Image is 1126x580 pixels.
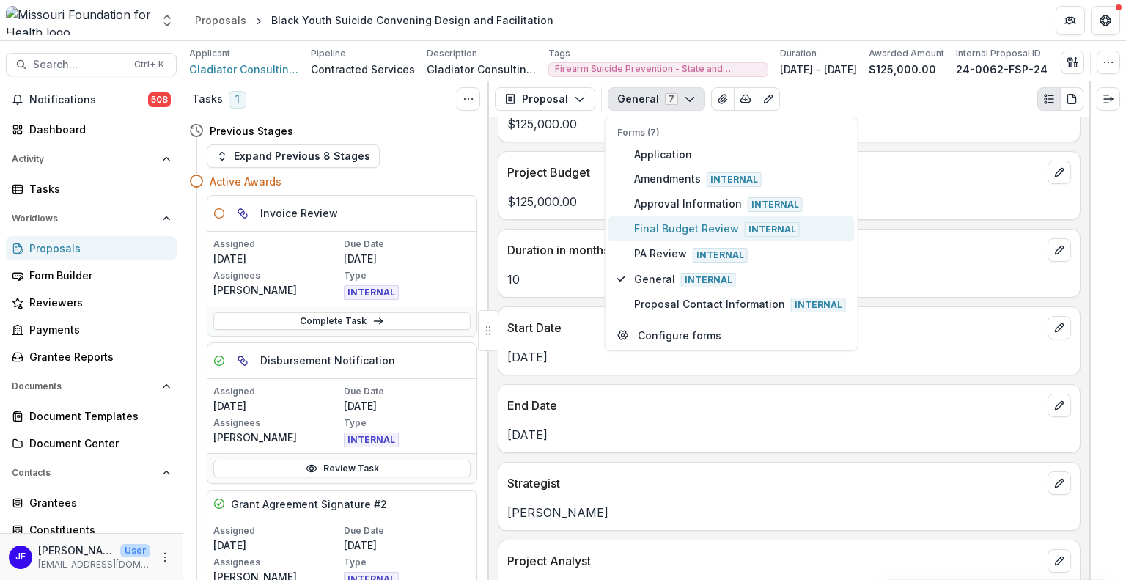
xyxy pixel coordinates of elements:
p: $125,000.00 [507,115,1071,133]
p: [DATE] [507,348,1071,366]
div: Document Center [29,436,165,451]
a: Proposals [6,236,177,260]
p: Project Analyst [507,552,1042,570]
p: [DATE] [213,251,341,266]
p: Type [344,416,471,430]
button: Open Activity [6,147,177,171]
button: Parent task [231,349,254,372]
span: Amendments [634,171,846,187]
div: Dashboard [29,122,165,137]
p: $125,000.00 [507,193,1071,210]
p: Assigned [213,524,341,537]
button: edit [1048,549,1071,573]
button: Open Workflows [6,207,177,230]
span: Internal [693,248,748,263]
a: Payments [6,317,177,342]
p: Duration [780,47,817,60]
div: Jean Freeman-Crawford [15,552,26,562]
button: Partners [1056,6,1085,35]
h3: Tasks [192,93,223,106]
span: Internal [748,197,803,212]
div: Reviewers [29,295,165,310]
div: Ctrl + K [131,56,167,73]
nav: breadcrumb [189,10,559,31]
a: Form Builder [6,263,177,287]
h5: Grant Agreement Signature #2 [231,496,387,512]
p: Strategist [507,474,1042,492]
a: Proposals [189,10,252,31]
p: End Date [507,397,1042,414]
a: Complete Task [213,312,471,330]
button: View dependent tasks [231,202,254,225]
button: Search... [6,53,177,76]
p: 10 [507,271,1071,288]
p: Gladiator Consulting is responding to MFH's RFP for convening design and facilitation for its [DE... [427,62,537,77]
p: Description [427,47,477,60]
h5: Invoice Review [260,205,338,221]
button: edit [1048,394,1071,417]
div: Constituents [29,522,165,537]
div: Document Templates [29,408,165,424]
span: General [634,271,846,287]
span: PA Review [634,246,846,262]
h4: Previous Stages [210,123,293,139]
button: Proposal [495,87,595,111]
span: Internal [791,298,846,312]
button: Notifications508 [6,88,177,111]
button: edit [1048,161,1071,184]
div: Grantees [29,495,165,510]
p: $125,000.00 [869,62,936,77]
button: General7 [608,87,705,111]
div: Black Youth Suicide Convening Design and Facilitation [271,12,553,28]
span: Internal [681,273,736,287]
p: Contracted Services [311,62,415,77]
h5: Disbursement Notification [260,353,395,368]
p: Duration in months [507,241,1042,259]
div: Grantee Reports [29,349,165,364]
p: Assigned [213,238,341,251]
p: [PERSON_NAME] [38,543,114,558]
button: More [156,548,174,566]
p: [PERSON_NAME] [213,430,341,445]
span: Notifications [29,94,148,106]
span: 508 [148,92,171,107]
span: Workflows [12,213,156,224]
p: [DATE] [213,398,341,414]
p: Assignees [213,269,341,282]
div: Payments [29,322,165,337]
p: [DATE] [344,537,471,553]
button: Expand right [1097,87,1120,111]
span: Approval Information [634,196,846,212]
p: [DATE] [213,537,341,553]
span: 1 [229,91,246,109]
img: Missouri Foundation for Health logo [6,6,151,35]
div: Form Builder [29,268,165,283]
button: Plaintext view [1037,87,1061,111]
span: Firearm Suicide Prevention - State and Regional Efforts [555,64,762,74]
p: Due Date [344,238,471,251]
button: edit [1048,316,1071,339]
button: Open Documents [6,375,177,398]
p: [EMAIL_ADDRESS][DOMAIN_NAME] [38,558,150,571]
button: View Attached Files [711,87,735,111]
button: Get Help [1091,6,1120,35]
span: INTERNAL [344,285,399,300]
span: Application [634,147,846,162]
a: Grantees [6,491,177,515]
div: Proposals [195,12,246,28]
span: Internal [707,172,762,187]
button: edit [1048,238,1071,262]
a: Gladiator Consulting LLC [189,62,299,77]
span: Internal [745,222,800,237]
span: Proposal Contact Information [634,296,846,312]
p: Applicant [189,47,230,60]
p: Forms (7) [617,126,846,139]
span: Search... [33,59,125,71]
a: Constituents [6,518,177,542]
p: [PERSON_NAME] [213,282,341,298]
span: Documents [12,381,156,392]
p: [PERSON_NAME] [507,504,1071,521]
p: Assigned [213,385,341,398]
p: [DATE] - [DATE] [780,62,857,77]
